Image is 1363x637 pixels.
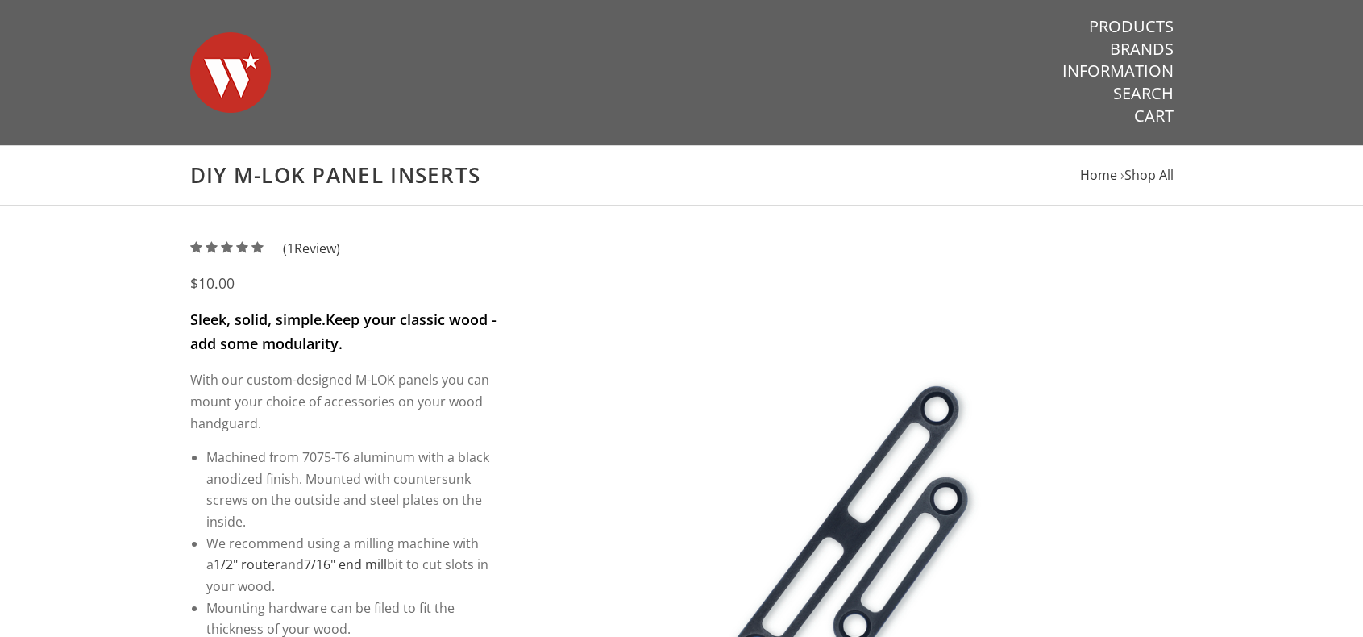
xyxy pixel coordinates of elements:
span: $10.00 [190,273,235,293]
span: 1 [287,239,294,257]
li: Machined from 7075-T6 aluminum with a black anodized finish. Mounted with countersunk screws on t... [206,447,499,533]
img: Warsaw Wood Co. [190,16,271,129]
a: (1Review) [190,239,340,257]
a: Shop All [1124,166,1174,184]
a: Search [1113,83,1174,104]
a: Home [1080,166,1117,184]
a: Cart [1134,106,1174,127]
li: We recommend using a milling machine with a and bit to cut slots in your wood. [206,533,499,597]
li: › [1120,164,1174,186]
span: ( Review) [283,238,340,260]
strong: Keep your classic wood - add some modularity. [190,310,497,353]
a: Information [1062,60,1174,81]
a: Products [1089,16,1174,37]
a: Brands [1110,39,1174,60]
a: 7/16" end mill [304,556,387,573]
h1: DIY M-LOK Panel Inserts [190,162,1174,189]
a: 1/2" router [214,556,280,573]
span: With our custom-designed M-LOK panels you can mount your choice of accessories on your wood handg... [190,371,489,431]
strong: Sleek, solid, simple. [190,310,326,329]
